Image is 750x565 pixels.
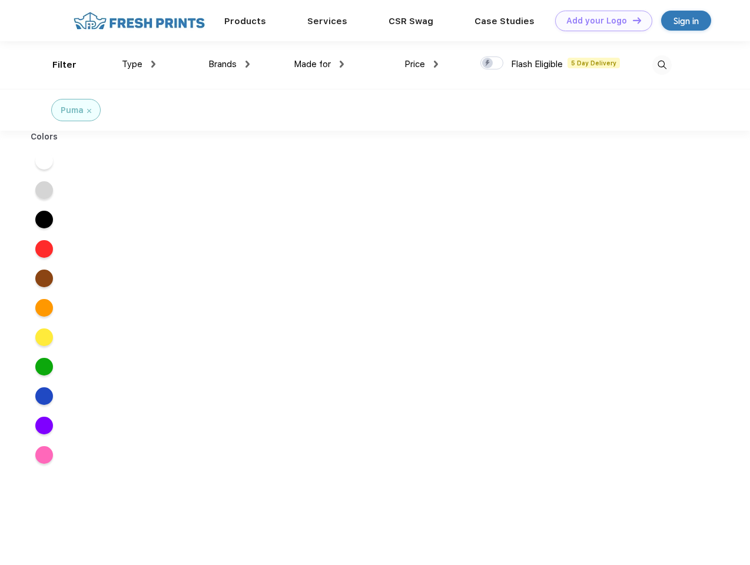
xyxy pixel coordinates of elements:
[661,11,711,31] a: Sign in
[151,61,155,68] img: dropdown.png
[673,14,699,28] div: Sign in
[389,16,433,26] a: CSR Swag
[224,16,266,26] a: Products
[511,59,563,69] span: Flash Eligible
[294,59,331,69] span: Made for
[404,59,425,69] span: Price
[52,58,77,72] div: Filter
[652,55,672,75] img: desktop_search.svg
[87,109,91,113] img: filter_cancel.svg
[340,61,344,68] img: dropdown.png
[307,16,347,26] a: Services
[434,61,438,68] img: dropdown.png
[245,61,250,68] img: dropdown.png
[70,11,208,31] img: fo%20logo%202.webp
[61,104,84,117] div: Puma
[22,131,67,143] div: Colors
[566,16,627,26] div: Add your Logo
[568,58,620,68] span: 5 Day Delivery
[208,59,237,69] span: Brands
[122,59,142,69] span: Type
[633,17,641,24] img: DT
